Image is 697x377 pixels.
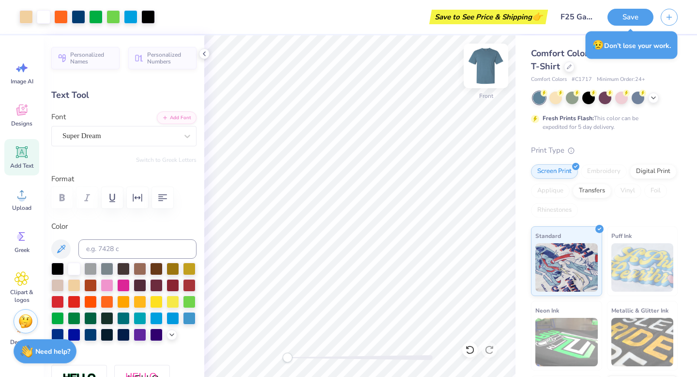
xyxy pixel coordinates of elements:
span: Upload [12,204,31,212]
span: Greek [15,246,30,254]
label: Color [51,221,197,232]
span: Metallic & Glitter Ink [611,305,668,315]
span: Comfort Colors [531,76,567,84]
img: Front [467,47,505,85]
div: Accessibility label [283,353,292,362]
span: Designs [11,120,32,127]
strong: Fresh Prints Flash: [543,114,594,122]
div: Vinyl [614,184,641,198]
span: Personalized Names [70,51,114,65]
div: Foil [644,184,667,198]
span: Clipart & logos [6,288,38,304]
span: Standard [535,231,561,241]
div: This color can be expedited for 5 day delivery. [543,114,662,131]
button: Personalized Names [51,47,120,69]
img: Neon Ink [535,318,598,366]
span: Decorate [10,338,33,346]
div: Applique [531,184,570,198]
div: Digital Print [630,164,677,179]
span: Neon Ink [535,305,559,315]
div: Text Tool [51,89,197,102]
button: Personalized Numbers [128,47,197,69]
button: Switch to Greek Letters [136,156,197,164]
div: Print Type [531,145,678,156]
img: Standard [535,243,598,292]
div: Screen Print [531,164,578,179]
label: Font [51,111,66,123]
span: 👉 [532,11,543,22]
div: Don’t lose your work. [586,31,678,59]
div: Save to See Price & Shipping [432,10,545,24]
div: Transfers [573,184,611,198]
input: Untitled Design [553,7,600,27]
div: Front [479,92,493,100]
div: Embroidery [581,164,627,179]
span: Comfort Colors Adult Heavyweight T-Shirt [531,47,675,72]
span: Add Text [10,162,33,170]
input: e.g. 7428 c [78,239,197,259]
button: Add Font [157,111,197,124]
img: Metallic & Glitter Ink [611,318,674,366]
span: Puff Ink [611,231,632,241]
strong: Need help? [35,347,70,356]
span: Minimum Order: 24 + [597,76,645,84]
div: Rhinestones [531,203,578,218]
button: Save [607,9,653,26]
img: Puff Ink [611,243,674,292]
span: Personalized Numbers [147,51,191,65]
span: 😥 [592,39,604,51]
label: Format [51,173,197,185]
span: Image AI [11,78,33,85]
span: # C1717 [572,76,592,84]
